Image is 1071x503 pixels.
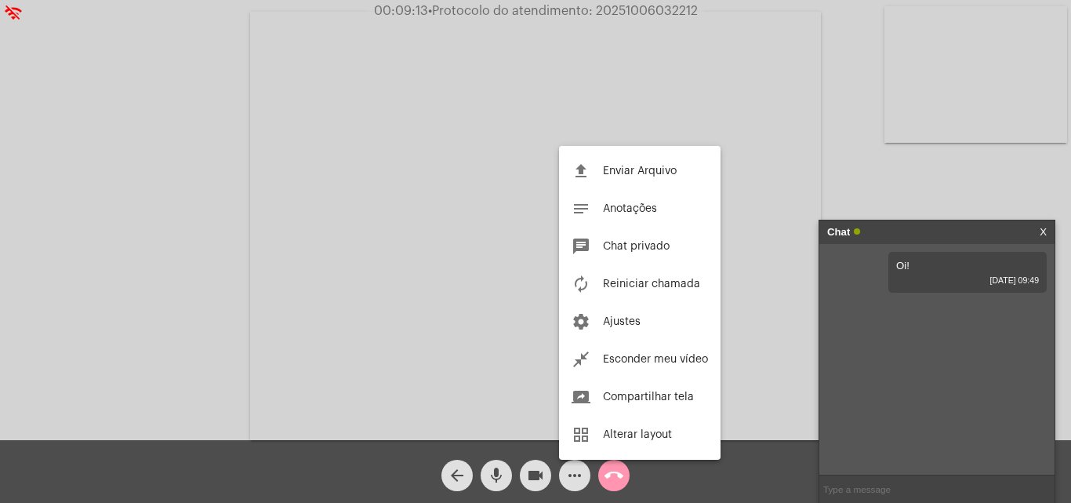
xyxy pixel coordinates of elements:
mat-icon: settings [572,312,590,331]
mat-icon: screen_share [572,388,590,406]
span: Reiniciar chamada [603,279,700,290]
span: Enviar Arquivo [603,166,677,177]
span: Ajustes [603,316,641,327]
mat-icon: autorenew [572,275,590,293]
span: Chat privado [603,241,670,252]
mat-icon: grid_view [572,425,590,444]
mat-icon: notes [572,199,590,218]
mat-icon: file_upload [572,162,590,180]
span: Alterar layout [603,429,672,440]
span: Compartilhar tela [603,392,694,403]
mat-icon: chat [572,237,590,256]
span: Esconder meu vídeo [603,354,708,365]
mat-icon: close_fullscreen [572,350,590,369]
span: Anotações [603,203,657,214]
